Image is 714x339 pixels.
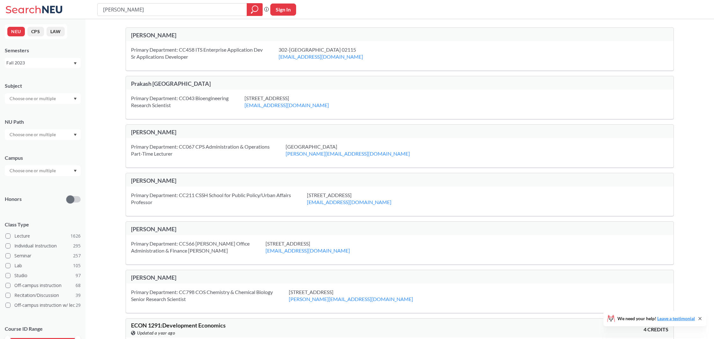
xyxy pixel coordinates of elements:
a: [PERSON_NAME][EMAIL_ADDRESS][DOMAIN_NAME] [289,296,413,302]
a: [EMAIL_ADDRESS][DOMAIN_NAME] [279,54,363,60]
div: [PERSON_NAME] [131,274,400,281]
label: Off-campus instruction [5,281,81,290]
div: Dropdown arrow [5,165,81,176]
div: Semesters [5,47,81,54]
div: Fall 2023 [6,59,73,66]
span: 295 [73,242,81,249]
svg: Dropdown arrow [74,98,77,100]
div: Prakash [GEOGRAPHIC_DATA] [131,80,400,87]
div: [STREET_ADDRESS] [289,289,429,303]
a: [EMAIL_ADDRESS][DOMAIN_NAME] [244,102,329,108]
div: [PERSON_NAME] [131,225,400,232]
input: Class, professor, course number, "phrase" [102,4,242,15]
div: Dropdown arrow [5,129,81,140]
label: Individual Instruction [5,242,81,250]
button: LAW [47,27,65,36]
p: Course ID Range [5,325,81,333]
span: 4 CREDITS [644,326,668,333]
p: Honors [5,195,22,203]
div: Subject [5,82,81,89]
span: 105 [73,262,81,269]
div: [PERSON_NAME] [131,32,400,39]
div: Primary Department: CC566 [PERSON_NAME] Office Administration & Finance [PERSON_NAME] [131,240,266,254]
a: [EMAIL_ADDRESS][DOMAIN_NAME] [266,247,350,254]
label: Recitation/Discussion [5,291,81,299]
span: 97 [76,272,81,279]
svg: Dropdown arrow [74,62,77,65]
div: Primary Department: CC458 ITS Enterprise Application Dev Sr Applications Developer [131,46,279,60]
span: 1626 [70,232,81,240]
div: Campus [5,154,81,161]
span: 68 [76,282,81,289]
input: Choose one or multiple [6,131,60,138]
span: Class Type [5,221,81,228]
label: Seminar [5,252,81,260]
div: NU Path [5,118,81,125]
label: Lecture [5,232,81,240]
input: Choose one or multiple [6,95,60,102]
span: 39 [76,292,81,299]
div: [PERSON_NAME] [131,177,400,184]
span: 257 [73,252,81,259]
label: Studio [5,271,81,280]
div: [STREET_ADDRESS] [244,95,345,109]
a: Leave a testimonial [657,316,695,321]
svg: Dropdown arrow [74,170,77,172]
span: We need your help! [617,316,695,321]
input: Choose one or multiple [6,167,60,174]
label: Lab [5,262,81,270]
span: ECON 1291 : Development Economics [131,322,226,329]
div: Primary Department: CC067 CPS Administration & Operations Part-Time Lecturer [131,143,286,157]
div: 302-[GEOGRAPHIC_DATA] 02115 [279,46,379,60]
div: Primary Department: CC798 COS Chemistry & Chemical Biology Senior Research Scientist [131,289,289,303]
div: Fall 2023Dropdown arrow [5,58,81,68]
svg: magnifying glass [251,5,259,14]
div: magnifying glass [247,3,263,16]
button: NEU [7,27,25,36]
button: Sign In [270,4,296,16]
svg: Dropdown arrow [74,134,77,136]
span: 29 [76,302,81,309]
div: Primary Department: CC043 Bioengineering Research Scientist [131,95,244,109]
div: [GEOGRAPHIC_DATA] [286,143,426,157]
div: Dropdown arrow [5,93,81,104]
a: [EMAIL_ADDRESS][DOMAIN_NAME] [307,199,391,205]
span: Updated a year ago [137,329,175,336]
button: CPS [27,27,44,36]
a: [PERSON_NAME][EMAIL_ADDRESS][DOMAIN_NAME] [286,151,410,157]
div: [PERSON_NAME] [131,129,400,136]
div: Primary Department: CC211 CSSH School for Public Policy/Urban Affairs Professor [131,192,307,206]
div: [STREET_ADDRESS] [307,192,407,206]
label: Off-campus instruction w/ lec [5,301,81,309]
div: [STREET_ADDRESS] [266,240,366,254]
